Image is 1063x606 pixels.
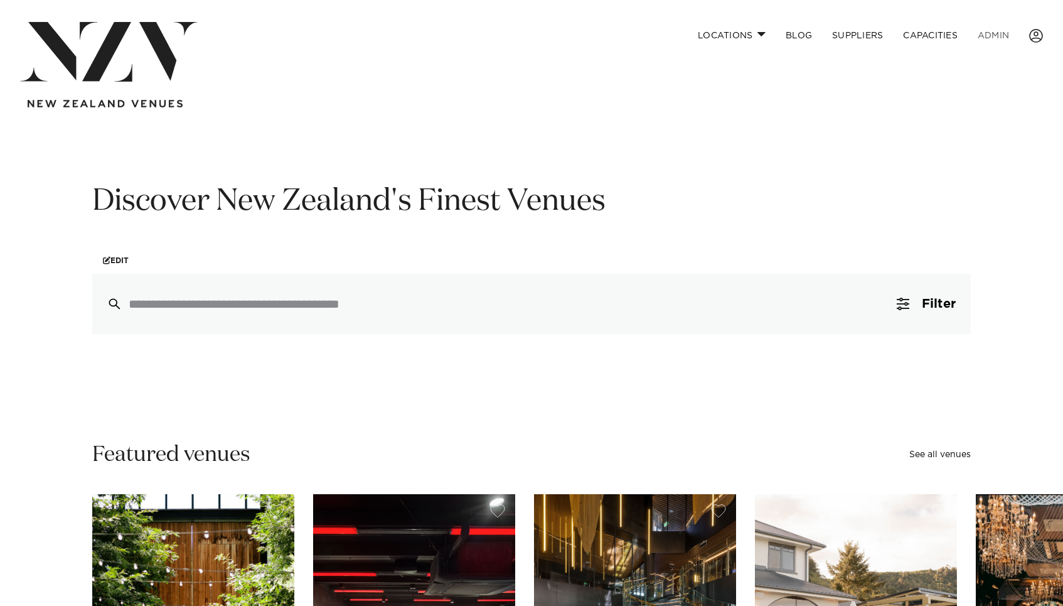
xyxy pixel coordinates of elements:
h2: Featured venues [92,441,250,469]
h1: Discover New Zealand's Finest Venues [92,182,971,222]
a: Capacities [893,22,968,49]
a: BLOG [776,22,822,49]
img: nzv-logo.png [20,22,198,82]
a: See all venues [909,450,971,459]
button: Filter [882,274,971,334]
a: SUPPLIERS [822,22,893,49]
span: Filter [922,298,956,310]
a: Edit [92,247,139,274]
img: new-zealand-venues-text.png [28,100,183,108]
a: Locations [688,22,776,49]
a: ADMIN [968,22,1019,49]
